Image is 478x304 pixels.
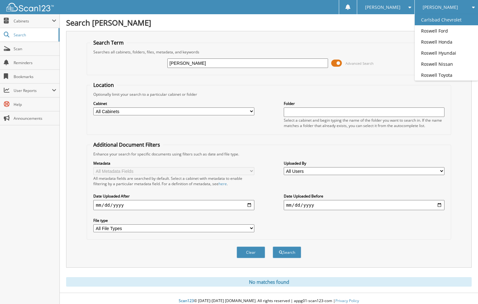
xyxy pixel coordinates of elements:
[14,116,56,121] span: Announcements
[415,58,478,70] a: Roswell Nissan
[14,32,55,38] span: Search
[365,5,400,9] span: [PERSON_NAME]
[90,82,117,88] legend: Location
[90,49,448,55] div: Searches all cabinets, folders, files, metadata, and keywords
[415,25,478,36] a: Roswell Ford
[415,70,478,81] a: Roswell Toyota
[284,161,444,166] label: Uploaded By
[90,141,163,148] legend: Additional Document Filters
[14,88,52,93] span: User Reports
[335,298,359,303] a: Privacy Policy
[90,92,448,97] div: Optionally limit your search to a particular cabinet or folder
[93,101,254,106] label: Cabinet
[415,47,478,58] a: Roswell Hyundai
[93,161,254,166] label: Metadata
[6,3,54,11] img: scan123-logo-white.svg
[423,5,458,9] span: [PERSON_NAME]
[90,151,448,157] div: Enhance your search for specific documents using filters such as date and file type.
[14,60,56,65] span: Reminders
[219,181,227,186] a: here
[93,218,254,223] label: File type
[284,101,444,106] label: Folder
[14,46,56,52] span: Scan
[273,246,301,258] button: Search
[14,102,56,107] span: Help
[415,14,478,25] a: Carlsbad Chevrolet
[14,74,56,79] span: Bookmarks
[93,176,254,186] div: All metadata fields are searched by default. Select a cabinet with metadata to enable filtering b...
[66,277,472,287] div: No matches found
[446,274,478,304] iframe: Chat Widget
[284,200,444,210] input: end
[179,298,194,303] span: Scan123
[93,200,254,210] input: start
[14,18,52,24] span: Cabinets
[284,193,444,199] label: Date Uploaded Before
[93,193,254,199] label: Date Uploaded After
[415,36,478,47] a: Roswell Honda
[284,118,444,128] div: Select a cabinet and begin typing the name of the folder you want to search in. If the name match...
[345,61,374,66] span: Advanced Search
[237,246,265,258] button: Clear
[90,39,127,46] legend: Search Term
[66,17,472,28] h1: Search [PERSON_NAME]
